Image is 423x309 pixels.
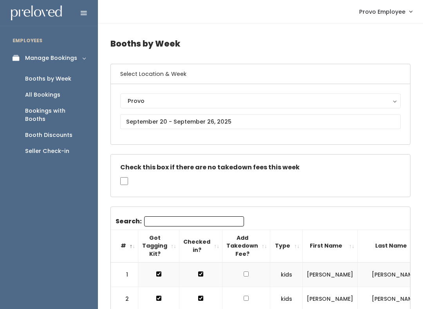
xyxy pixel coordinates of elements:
th: Add Takedown Fee?: activate to sort column ascending [222,230,270,262]
td: [PERSON_NAME] [303,262,358,287]
th: First Name: activate to sort column ascending [303,230,358,262]
div: Bookings with Booths [25,107,85,123]
div: Provo [128,97,393,105]
div: Seller Check-in [25,147,69,155]
button: Provo [120,93,401,108]
label: Search: [116,216,244,226]
a: Provo Employee [351,3,420,20]
td: kids [270,262,303,287]
div: Booth Discounts [25,131,72,139]
input: September 20 - September 26, 2025 [120,114,401,129]
h6: Select Location & Week [111,64,410,84]
input: Search: [144,216,244,226]
div: All Bookings [25,91,60,99]
th: Checked in?: activate to sort column ascending [179,230,222,262]
th: Type: activate to sort column ascending [270,230,303,262]
img: preloved logo [11,5,62,21]
div: Manage Bookings [25,54,77,62]
h5: Check this box if there are no takedown fees this week [120,164,401,171]
div: Booths by Week [25,75,71,83]
th: Got Tagging Kit?: activate to sort column ascending [138,230,179,262]
td: 1 [111,262,138,287]
th: #: activate to sort column descending [111,230,138,262]
h4: Booths by Week [110,33,410,54]
span: Provo Employee [359,7,405,16]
